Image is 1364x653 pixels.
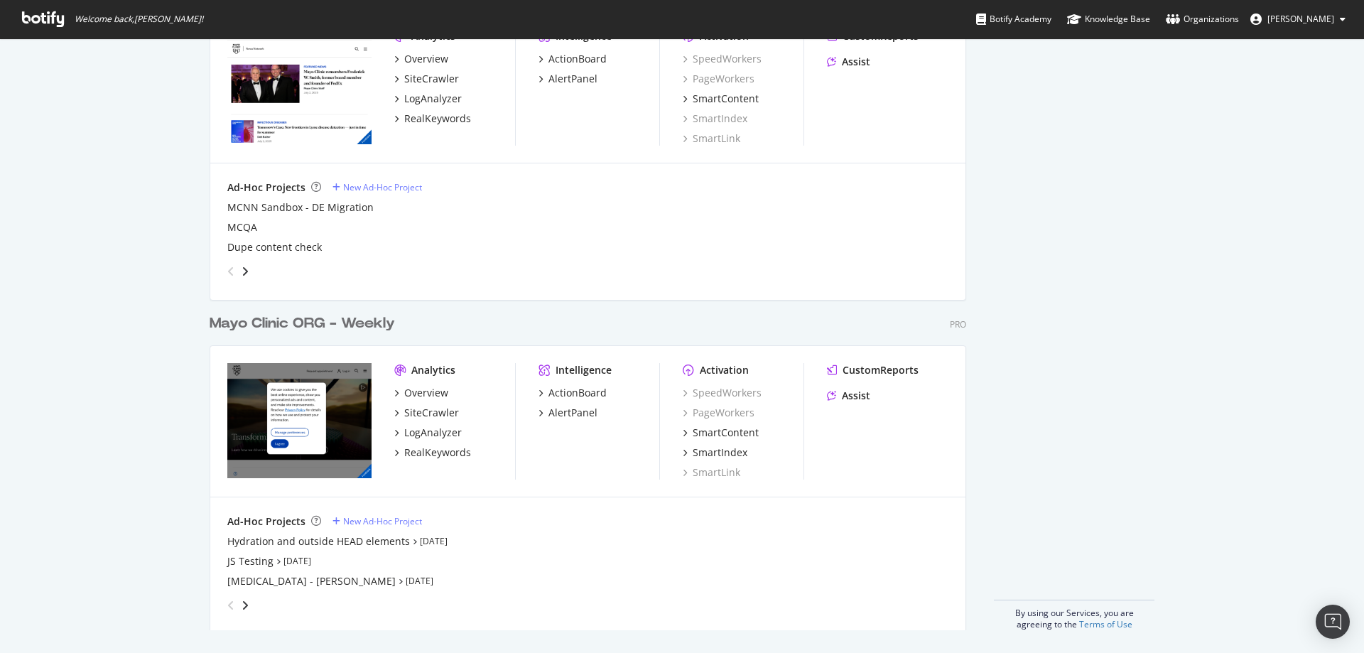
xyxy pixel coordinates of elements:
[683,406,754,420] a: PageWorkers
[683,131,740,146] a: SmartLink
[227,240,322,254] a: Dupe content check
[538,72,597,86] a: AlertPanel
[976,12,1051,26] div: Botify Academy
[556,363,612,377] div: Intelligence
[406,575,433,587] a: [DATE]
[843,363,919,377] div: CustomReports
[227,514,305,529] div: Ad-Hoc Projects
[332,515,422,527] a: New Ad-Hoc Project
[683,386,762,400] a: SpeedWorkers
[404,386,448,400] div: Overview
[404,72,459,86] div: SiteCrawler
[332,181,422,193] a: New Ad-Hoc Project
[842,55,870,69] div: Assist
[75,14,203,25] span: Welcome back, [PERSON_NAME] !
[994,600,1154,630] div: By using our Services, you are agreeing to the
[548,72,597,86] div: AlertPanel
[683,112,747,126] a: SmartIndex
[1079,618,1132,630] a: Terms of Use
[283,555,311,567] a: [DATE]
[1267,13,1334,25] span: Joanne Brickles
[227,554,274,568] a: JS Testing
[538,386,607,400] a: ActionBoard
[210,313,401,334] a: Mayo Clinic ORG - Weekly
[1316,605,1350,639] div: Open Intercom Messenger
[1067,12,1150,26] div: Knowledge Base
[394,406,459,420] a: SiteCrawler
[411,363,455,377] div: Analytics
[950,318,966,330] div: Pro
[394,52,448,66] a: Overview
[827,389,870,403] a: Assist
[548,52,607,66] div: ActionBoard
[538,52,607,66] a: ActionBoard
[693,426,759,440] div: SmartContent
[404,52,448,66] div: Overview
[404,426,462,440] div: LogAnalyzer
[683,426,759,440] a: SmartContent
[394,426,462,440] a: LogAnalyzer
[548,406,597,420] div: AlertPanel
[227,220,257,234] a: MCQA
[394,446,471,460] a: RealKeywords
[394,386,448,400] a: Overview
[227,180,305,195] div: Ad-Hoc Projects
[683,72,754,86] a: PageWorkers
[404,406,459,420] div: SiteCrawler
[394,72,459,86] a: SiteCrawler
[227,363,372,478] img: mayoclinic.org
[683,465,740,480] a: SmartLink
[683,446,747,460] a: SmartIndex
[1239,8,1357,31] button: [PERSON_NAME]
[394,112,471,126] a: RealKeywords
[842,389,870,403] div: Assist
[227,29,372,144] img: newsnetwork.mayoclinic.org
[693,446,747,460] div: SmartIndex
[548,386,607,400] div: ActionBoard
[227,534,410,549] a: Hydration and outside HEAD elements
[827,55,870,69] a: Assist
[343,181,422,193] div: New Ad-Hoc Project
[827,363,919,377] a: CustomReports
[343,515,422,527] div: New Ad-Hoc Project
[404,112,471,126] div: RealKeywords
[240,598,250,612] div: angle-right
[683,52,762,66] a: SpeedWorkers
[404,446,471,460] div: RealKeywords
[394,92,462,106] a: LogAnalyzer
[222,594,240,617] div: angle-left
[693,92,759,106] div: SmartContent
[210,313,395,334] div: Mayo Clinic ORG - Weekly
[420,535,448,547] a: [DATE]
[404,92,462,106] div: LogAnalyzer
[227,574,396,588] a: [MEDICAL_DATA] - [PERSON_NAME]
[700,363,749,377] div: Activation
[222,260,240,283] div: angle-left
[1166,12,1239,26] div: Organizations
[240,264,250,279] div: angle-right
[683,92,759,106] a: SmartContent
[538,406,597,420] a: AlertPanel
[227,200,374,215] a: MCNN Sandbox - DE Migration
